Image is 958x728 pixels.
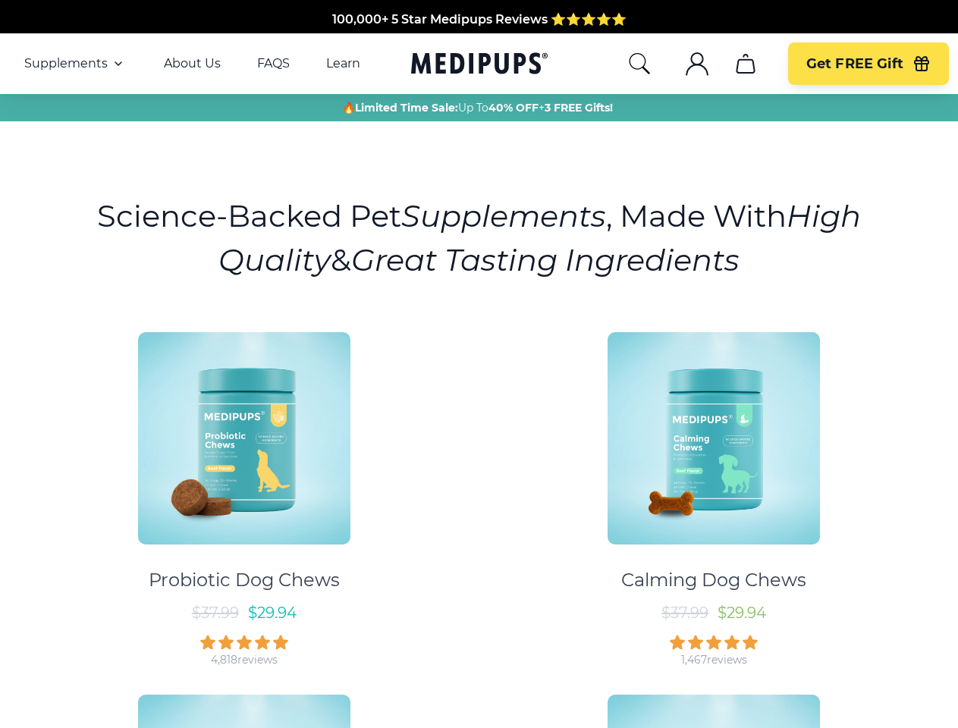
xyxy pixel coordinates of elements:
[621,569,806,591] div: Calming Dog Chews
[24,55,127,73] button: Supplements
[661,604,708,622] span: $ 37.99
[164,56,221,71] a: About Us
[24,56,108,71] span: Supplements
[149,569,340,591] div: Probiotic Dog Chews
[608,332,820,544] img: Calming Dog Chews - Medipups
[627,52,652,76] button: search
[248,604,297,622] span: $ 29.94
[96,194,862,282] h1: Science-Backed Pet , Made With &
[192,604,239,622] span: $ 37.99
[727,45,764,82] button: cart
[679,45,715,82] button: account
[806,55,903,73] span: Get FREE Gift
[211,653,278,667] div: 4,818 reviews
[788,42,949,85] button: Get FREE Gift
[342,100,613,115] span: 🔥 Up To +
[718,604,766,622] span: $ 29.94
[326,56,360,71] a: Learn
[332,12,627,27] span: 100,000+ 5 Star Medipups Reviews ⭐️⭐️⭐️⭐️⭐️
[486,318,943,667] a: Calming Dog Chews - MedipupsCalming Dog Chews$37.99$29.941,467reviews
[138,332,350,544] img: Probiotic Dog Chews - Medipups
[401,197,606,234] i: Supplements
[257,56,290,71] a: FAQS
[227,30,731,45] span: Made In The [GEOGRAPHIC_DATA] from domestic & globally sourced ingredients
[411,49,548,80] a: Medipups
[16,318,473,667] a: Probiotic Dog Chews - MedipupsProbiotic Dog Chews$37.99$29.944,818reviews
[681,653,747,667] div: 1,467 reviews
[351,241,740,278] i: Great Tasting Ingredients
